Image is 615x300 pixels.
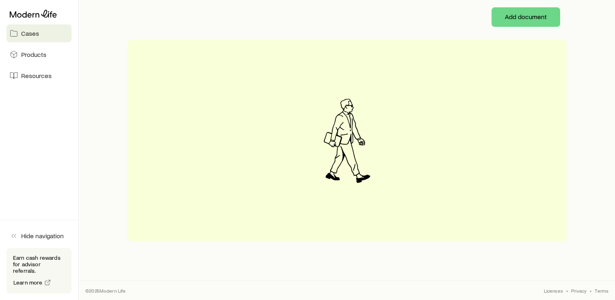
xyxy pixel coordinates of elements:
[21,232,64,240] span: Hide navigation
[7,227,72,245] button: Hide navigation
[7,46,72,63] a: Products
[590,287,591,294] span: •
[566,287,568,294] span: •
[543,287,563,294] a: Licenses
[21,50,46,59] span: Products
[13,254,65,274] p: Earn cash rewards for advisor referrals.
[7,24,72,42] a: Cases
[595,287,608,294] a: Terms
[491,7,560,27] button: Add document
[21,29,39,37] span: Cases
[21,72,52,80] span: Resources
[7,248,72,293] div: Earn cash rewards for advisor referrals.Learn more
[85,287,126,294] p: © 2025 Modern Life
[13,280,43,285] span: Learn more
[7,67,72,85] a: Resources
[571,287,587,294] a: Privacy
